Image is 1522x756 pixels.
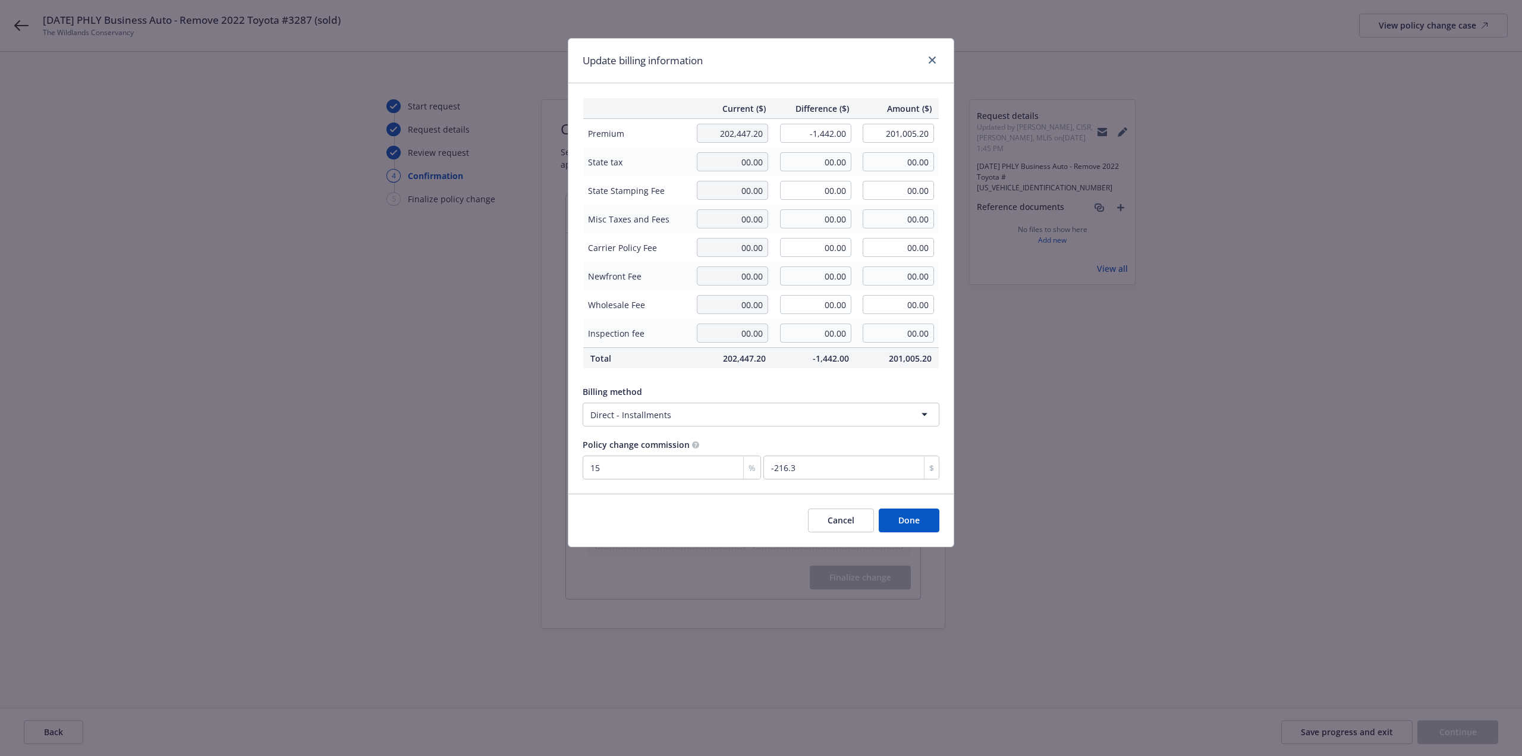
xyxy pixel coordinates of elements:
span: Amount ($) [863,102,932,115]
span: Newfront Fee [588,270,685,283]
span: 202,447.20 [697,352,766,365]
span: Policy change commission [583,439,690,450]
span: Total [590,352,683,365]
span: % [749,462,756,474]
a: close [925,53,939,67]
span: 201,005.20 [863,352,932,365]
span: State tax [588,156,685,168]
span: Misc Taxes and Fees [588,213,685,225]
button: Cancel [808,509,874,532]
span: State Stamping Fee [588,184,685,197]
span: -1,442.00 [780,352,849,365]
span: Wholesale Fee [588,299,685,311]
h1: Update billing information [583,53,703,68]
span: Inspection fee [588,327,685,340]
span: Premium [588,127,685,140]
span: Difference ($) [780,102,849,115]
span: Billing method [583,386,642,397]
span: $ [929,462,934,474]
button: Done [879,509,939,532]
span: Carrier Policy Fee [588,241,685,254]
span: Current ($) [697,102,766,115]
